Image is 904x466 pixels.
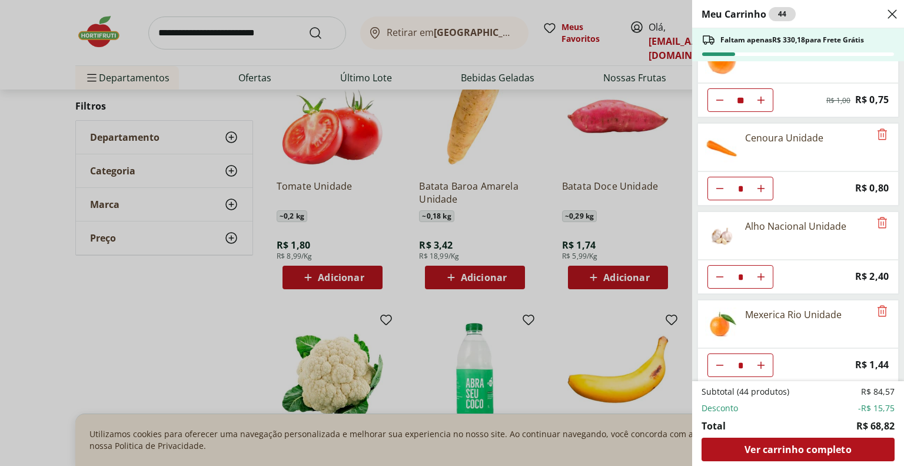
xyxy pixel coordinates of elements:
div: 44 [769,7,796,21]
div: Alho Nacional Unidade [745,219,846,233]
span: R$ 0,80 [855,180,889,196]
button: Diminuir Quantidade [708,177,732,200]
button: Remove [875,128,889,142]
h2: Meu Carrinho [702,7,796,21]
span: R$ 0,75 [855,92,889,108]
span: R$ 84,57 [861,386,895,398]
span: R$ 68,82 [856,419,895,433]
input: Quantidade Atual [732,354,749,376]
input: Quantidade Atual [732,177,749,200]
span: Total [702,419,726,433]
div: Mexerica Rio Unidade [745,308,842,322]
img: Cenoura Unidade [705,131,738,164]
button: Diminuir Quantidade [708,353,732,377]
span: Subtotal (44 produtos) [702,386,789,398]
img: Principal [705,219,738,252]
button: Aumentar Quantidade [749,88,773,112]
input: Quantidade Atual [732,266,749,288]
span: R$ 1,00 [826,96,850,105]
span: R$ 1,44 [855,357,889,373]
button: Diminuir Quantidade [708,88,732,112]
span: Desconto [702,402,738,414]
img: Foto 1 Mexerica Rio Unidade [705,308,738,341]
button: Aumentar Quantidade [749,177,773,200]
button: Remove [875,305,889,319]
span: Ver carrinho completo [745,445,851,454]
button: Diminuir Quantidade [708,265,732,289]
span: -R$ 15,75 [858,402,895,414]
button: Remove [875,216,889,230]
button: Aumentar Quantidade [749,353,773,377]
button: Aumentar Quantidade [749,265,773,289]
a: Ver carrinho completo [702,438,895,461]
input: Quantidade Atual [732,89,749,111]
span: R$ 2,40 [855,269,889,285]
div: Cenoura Unidade [745,131,823,145]
span: Faltam apenas R$ 330,18 para Frete Grátis [720,35,864,45]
